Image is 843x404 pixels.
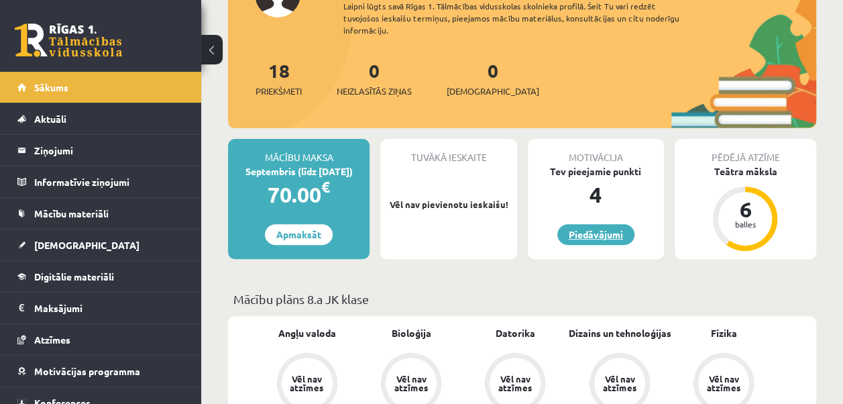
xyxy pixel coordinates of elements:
legend: Maksājumi [34,293,184,323]
a: Datorika [496,326,535,340]
span: Mācību materiāli [34,207,109,219]
div: Pēdējā atzīme [675,139,816,164]
span: Motivācijas programma [34,365,140,377]
a: Angļu valoda [278,326,336,340]
a: 0Neizlasītās ziņas [337,58,412,98]
div: Mācību maksa [228,139,370,164]
span: Sākums [34,81,68,93]
a: Digitālie materiāli [17,261,184,292]
span: [DEMOGRAPHIC_DATA] [34,239,139,251]
div: Vēl nav atzīmes [496,374,534,392]
div: 6 [725,199,765,220]
a: Bioloģija [392,326,431,340]
p: Mācību plāns 8.a JK klase [233,290,811,308]
div: 70.00 [228,179,370,211]
a: Rīgas 1. Tālmācības vidusskola [15,23,122,57]
legend: Ziņojumi [34,135,184,166]
a: Maksājumi [17,293,184,323]
a: Sākums [17,72,184,103]
div: Motivācija [528,139,664,164]
a: Teātra māksla 6 balles [675,164,816,253]
a: Mācību materiāli [17,198,184,229]
a: Apmaksāt [265,224,333,245]
div: balles [725,220,765,228]
span: [DEMOGRAPHIC_DATA] [447,85,539,98]
a: Ziņojumi [17,135,184,166]
div: Septembris (līdz [DATE]) [228,164,370,179]
div: Vēl nav atzīmes [601,374,638,392]
span: € [321,177,330,197]
div: Vēl nav atzīmes [392,374,430,392]
a: Aktuāli [17,103,184,134]
span: Digitālie materiāli [34,270,114,283]
div: Tev pieejamie punkti [528,164,664,179]
span: Priekšmeti [256,85,302,98]
div: Tuvākā ieskaite [380,139,516,164]
a: Piedāvājumi [557,224,634,245]
div: 4 [528,179,664,211]
span: Neizlasītās ziņas [337,85,412,98]
div: Vēl nav atzīmes [288,374,326,392]
span: Aktuāli [34,113,66,125]
div: Vēl nav atzīmes [705,374,742,392]
a: 18Priekšmeti [256,58,302,98]
a: Atzīmes [17,324,184,355]
legend: Informatīvie ziņojumi [34,166,184,197]
a: Informatīvie ziņojumi [17,166,184,197]
a: Dizains un tehnoloģijas [568,326,671,340]
a: [DEMOGRAPHIC_DATA] [17,230,184,260]
p: Vēl nav pievienotu ieskaišu! [387,198,510,211]
div: Teātra māksla [675,164,816,179]
a: Fizika [711,326,737,340]
a: 0[DEMOGRAPHIC_DATA] [447,58,539,98]
span: Atzīmes [34,334,70,346]
a: Motivācijas programma [17,356,184,387]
